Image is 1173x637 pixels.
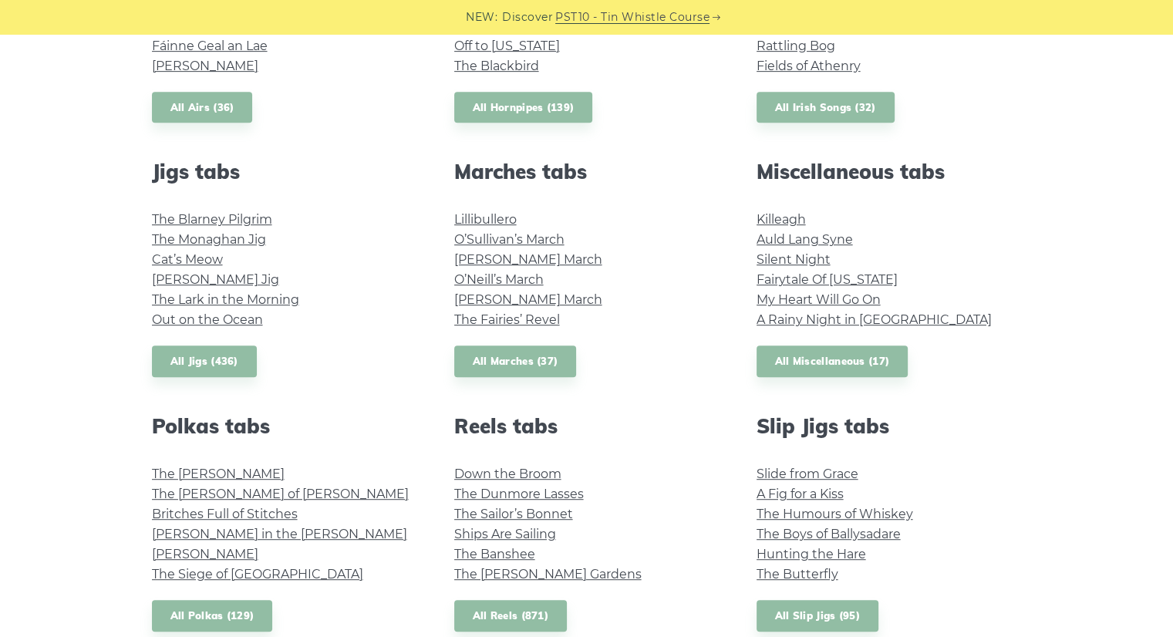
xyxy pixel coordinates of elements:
[454,160,720,184] h2: Marches tabs
[757,292,881,307] a: My Heart Will Go On
[152,345,257,377] a: All Jigs (436)
[152,567,363,581] a: The Siege of [GEOGRAPHIC_DATA]
[454,312,560,327] a: The Fairies’ Revel
[757,600,878,632] a: All Slip Jigs (95)
[757,567,838,581] a: The Butterfly
[454,467,561,481] a: Down the Broom
[152,507,298,521] a: Britches Full of Stitches
[454,92,593,123] a: All Hornpipes (139)
[152,292,299,307] a: The Lark in the Morning
[454,345,577,377] a: All Marches (37)
[757,39,835,53] a: Rattling Bog
[454,507,573,521] a: The Sailor’s Bonnet
[757,487,844,501] a: A Fig for a Kiss
[454,272,544,287] a: O’Neill’s March
[152,160,417,184] h2: Jigs tabs
[454,527,556,541] a: Ships Are Sailing
[757,467,858,481] a: Slide from Grace
[757,507,913,521] a: The Humours of Whiskey
[152,312,263,327] a: Out on the Ocean
[757,212,806,227] a: Killeagh
[152,600,273,632] a: All Polkas (129)
[757,527,901,541] a: The Boys of Ballysadare
[502,8,553,26] span: Discover
[454,487,584,501] a: The Dunmore Lasses
[152,547,258,561] a: [PERSON_NAME]
[757,312,992,327] a: A Rainy Night in [GEOGRAPHIC_DATA]
[152,414,417,438] h2: Polkas tabs
[757,232,853,247] a: Auld Lang Syne
[454,252,602,267] a: [PERSON_NAME] March
[454,600,568,632] a: All Reels (871)
[152,212,272,227] a: The Blarney Pilgrim
[555,8,710,26] a: PST10 - Tin Whistle Course
[757,92,895,123] a: All Irish Songs (32)
[466,8,497,26] span: NEW:
[152,527,407,541] a: [PERSON_NAME] in the [PERSON_NAME]
[454,292,602,307] a: [PERSON_NAME] March
[454,567,642,581] a: The [PERSON_NAME] Gardens
[152,39,268,53] a: Fáinne Geal an Lae
[757,414,1022,438] h2: Slip Jigs tabs
[152,92,253,123] a: All Airs (36)
[757,252,831,267] a: Silent Night
[454,59,539,73] a: The Blackbird
[454,547,535,561] a: The Banshee
[454,232,565,247] a: O’Sullivan’s March
[454,39,560,53] a: Off to [US_STATE]
[757,160,1022,184] h2: Miscellaneous tabs
[454,414,720,438] h2: Reels tabs
[152,59,258,73] a: [PERSON_NAME]
[152,467,285,481] a: The [PERSON_NAME]
[152,232,266,247] a: The Monaghan Jig
[757,345,908,377] a: All Miscellaneous (17)
[757,272,898,287] a: Fairytale Of [US_STATE]
[454,212,517,227] a: Lillibullero
[152,487,409,501] a: The [PERSON_NAME] of [PERSON_NAME]
[757,59,861,73] a: Fields of Athenry
[152,272,279,287] a: [PERSON_NAME] Jig
[152,252,223,267] a: Cat’s Meow
[757,547,866,561] a: Hunting the Hare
